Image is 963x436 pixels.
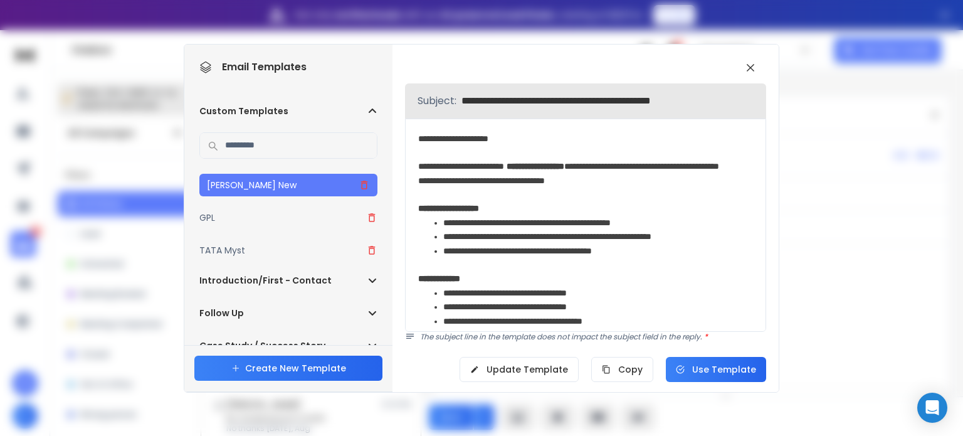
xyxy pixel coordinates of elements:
[917,393,947,423] div: Open Intercom Messenger
[418,93,456,109] p: Subject:
[666,357,766,382] button: Use Template
[591,357,653,382] button: Copy
[420,332,766,342] p: The subject line in the template does not impact the subject field in the
[682,331,708,342] span: reply.
[460,357,579,382] button: Update Template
